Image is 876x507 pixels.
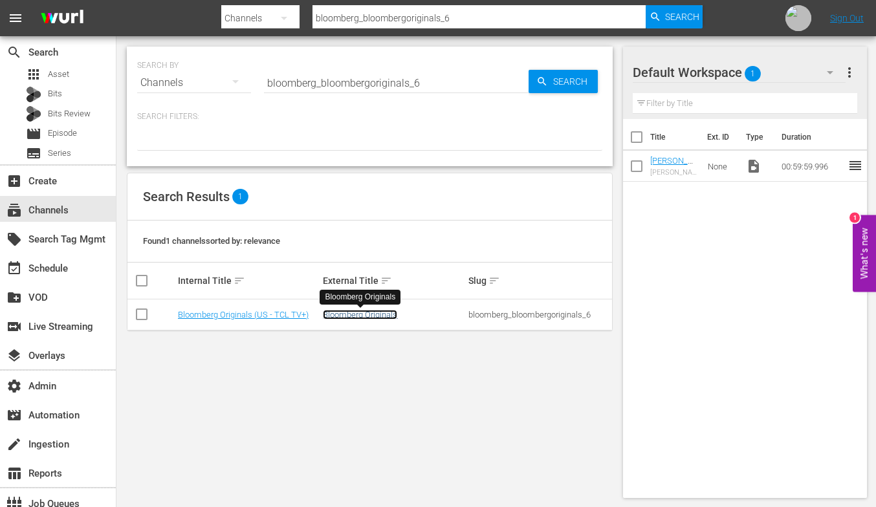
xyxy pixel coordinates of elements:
[633,54,846,91] div: Default Workspace
[665,5,699,28] span: Search
[699,119,738,155] th: Ext. ID
[48,127,77,140] span: Episode
[6,378,22,394] span: Admin
[48,87,62,100] span: Bits
[26,67,41,82] span: Asset
[529,70,598,93] button: Search
[26,126,41,142] span: Episode
[785,5,811,31] img: photo.jpg
[234,275,245,286] span: sort
[325,292,395,303] div: Bloomberg Originals
[6,173,22,189] span: Create
[853,215,876,292] button: Open Feedback Widget
[745,60,761,87] span: 1
[849,213,860,223] div: 1
[143,236,280,246] span: Found 1 channels sorted by: relevance
[26,146,41,161] span: Series
[6,319,22,334] span: Live Streaming
[143,189,230,204] span: Search Results
[380,275,392,286] span: sort
[178,310,309,319] a: Bloomberg Originals (US - TCL TV+)
[6,437,22,452] span: Ingestion
[776,151,848,182] td: 00:59:59.996
[31,3,93,34] img: ans4CAIJ8jUAAAAAAAAAAAAAAAAAAAAAAAAgQb4GAAAAAAAAAAAAAAAAAAAAAAAAJMjXAAAAAAAAAAAAAAAAAAAAAAAAgAT5G...
[746,158,761,174] span: Video
[848,158,863,173] span: reorder
[468,273,610,288] div: Slug
[650,168,697,177] div: [PERSON_NAME] Logo 1 hr
[6,261,22,276] span: Schedule
[650,156,695,185] a: [PERSON_NAME] Logo 1 hr
[48,147,71,160] span: Series
[137,111,602,122] p: Search Filters:
[8,10,23,26] span: menu
[26,87,41,102] div: Bits
[548,70,598,93] span: Search
[703,151,741,182] td: None
[6,202,22,218] span: Channels
[830,13,864,23] a: Sign Out
[137,65,251,101] div: Channels
[6,407,22,423] span: Automation
[232,189,248,204] span: 1
[774,119,851,155] th: Duration
[323,273,465,288] div: External Title
[842,65,857,80] span: more_vert
[738,119,774,155] th: Type
[48,107,91,120] span: Bits Review
[48,68,69,81] span: Asset
[488,275,500,286] span: sort
[26,106,41,122] div: Bits Review
[6,232,22,247] span: Search Tag Mgmt
[842,57,857,88] button: more_vert
[323,310,397,319] a: Bloomberg Originals
[468,310,610,319] div: bloomberg_bloombergoriginals_6
[6,348,22,363] span: Overlays
[6,45,22,60] span: Search
[6,466,22,481] span: Reports
[650,119,700,155] th: Title
[178,273,320,288] div: Internal Title
[646,5,703,28] button: Search
[6,290,22,305] span: VOD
